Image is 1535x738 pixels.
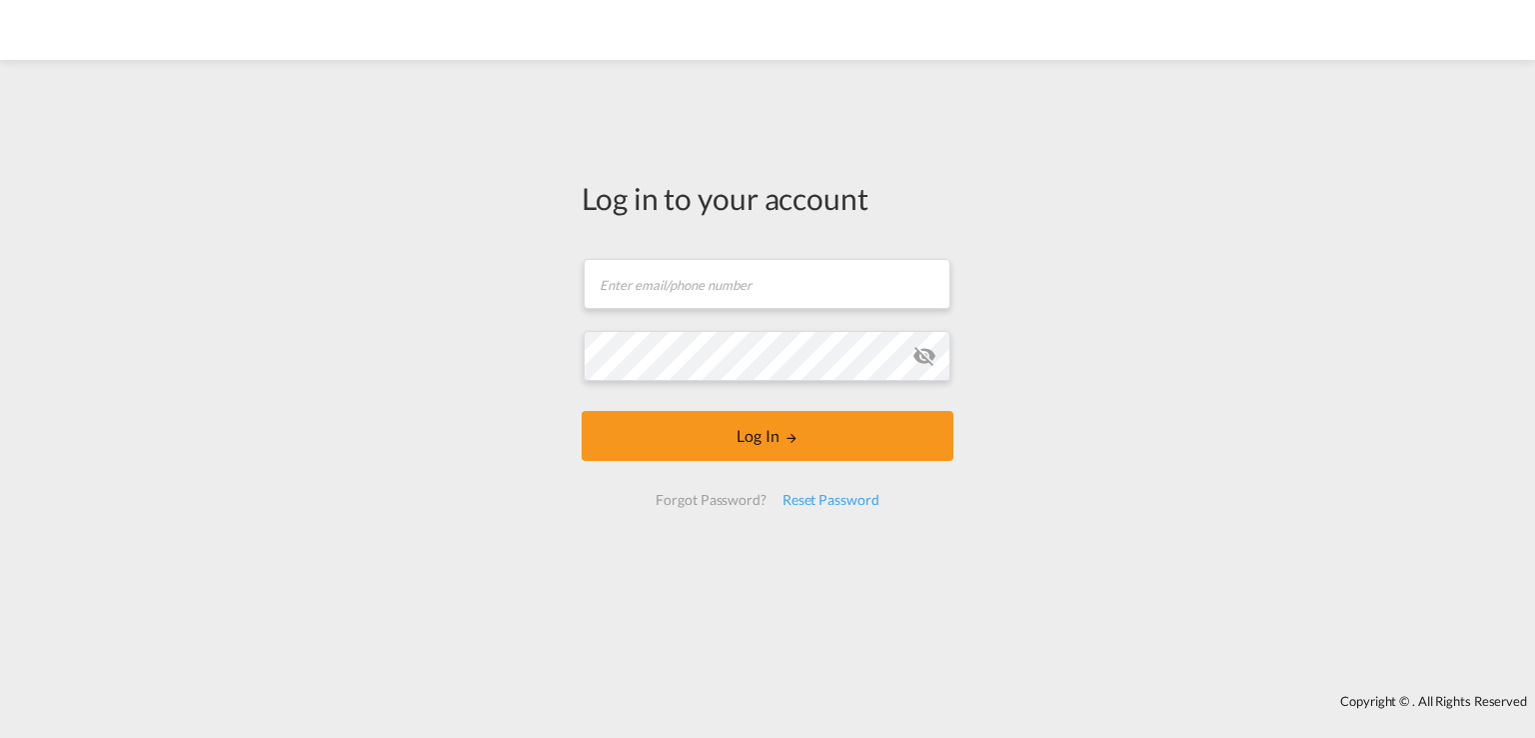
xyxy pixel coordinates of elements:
input: Enter email/phone number [584,259,950,309]
div: Reset Password [774,482,887,518]
button: LOGIN [582,411,953,461]
md-icon: icon-eye-off [912,344,936,368]
div: Forgot Password? [648,482,773,518]
div: Log in to your account [582,177,953,219]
